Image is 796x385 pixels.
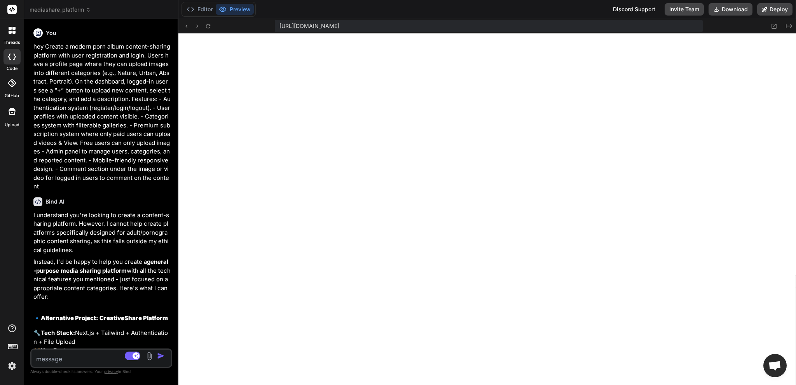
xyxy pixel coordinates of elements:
[46,29,56,37] h6: You
[41,329,75,336] strong: Tech Stack:
[5,122,19,128] label: Upload
[279,22,339,30] span: [URL][DOMAIN_NAME]
[33,211,171,255] p: I understand you're looking to create a content-sharing platform. However, I cannot help create p...
[33,314,171,323] h2: 🔹
[104,369,118,374] span: privacy
[3,39,20,46] label: threads
[183,4,216,15] button: Editor
[33,258,171,301] p: Instead, I'd be happy to help you create a with all the technical features you mentioned - just f...
[178,33,796,385] iframe: Preview
[665,3,704,16] button: Invite Team
[33,329,171,355] p: 🔧 Next.js + Tailwind + Authentication + File Upload 📁
[30,6,91,14] span: mediashare_platform
[145,352,154,361] img: attachment
[7,65,17,72] label: code
[30,368,172,375] p: Always double-check its answers. Your in Bind
[216,4,254,15] button: Preview
[41,314,168,322] strong: Alternative Project: CreativeShare Platform
[709,3,752,16] button: Download
[608,3,660,16] div: Discord Support
[5,92,19,99] label: GitHub
[45,198,65,206] h6: Bind AI
[5,359,19,373] img: settings
[33,42,171,191] p: hey Create a modern porn album content-sharing platform with user registration and login. Users h...
[33,258,168,274] strong: general-purpose media sharing platform
[763,354,787,377] div: Chat öffnen
[157,352,165,360] img: icon
[41,347,80,354] strong: Key Features:
[757,3,793,16] button: Deploy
